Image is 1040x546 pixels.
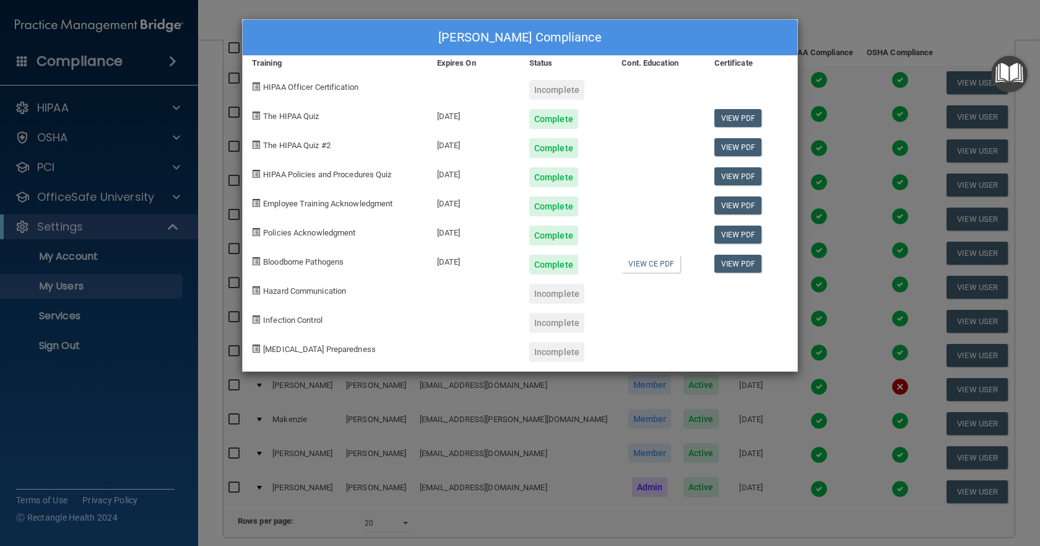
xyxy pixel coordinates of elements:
span: Bloodborne Pathogens [263,257,344,266]
span: The HIPAA Quiz #2 [263,141,331,150]
button: Open Resource Center [991,56,1028,92]
div: Incomplete [529,342,584,362]
div: Certificate [705,56,797,71]
span: Infection Control [263,315,323,325]
div: Cont. Education [612,56,704,71]
a: View PDF [714,138,762,156]
span: Hazard Communication [263,286,346,296]
span: The HIPAA Quiz [263,112,319,121]
div: Complete [529,167,578,187]
div: Complete [529,196,578,216]
div: [DATE] [428,187,520,216]
div: Complete [529,255,578,275]
div: Complete [529,109,578,129]
div: Status [520,56,612,71]
span: [MEDICAL_DATA] Preparedness [263,345,376,354]
div: [DATE] [428,100,520,129]
a: View PDF [714,167,762,185]
div: [DATE] [428,158,520,187]
div: Complete [529,226,578,245]
div: [DATE] [428,245,520,275]
span: Employee Training Acknowledgment [263,199,392,208]
div: Complete [529,138,578,158]
span: HIPAA Officer Certification [263,82,358,92]
div: Incomplete [529,284,584,304]
div: Expires On [428,56,520,71]
div: Training [243,56,428,71]
a: View PDF [714,196,762,214]
a: View PDF [714,226,762,244]
div: Incomplete [529,313,584,333]
div: [PERSON_NAME] Compliance [243,20,797,56]
div: [DATE] [428,216,520,245]
a: View PDF [714,109,762,127]
span: Policies Acknowledgment [263,228,355,237]
div: [DATE] [428,129,520,158]
a: View CE PDF [622,255,680,273]
div: Incomplete [529,80,584,100]
span: HIPAA Policies and Procedures Quiz [263,170,391,179]
a: View PDF [714,255,762,273]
